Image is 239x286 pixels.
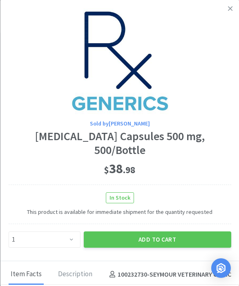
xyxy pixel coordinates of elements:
button: Add to Cart [83,231,231,248]
div: Sold by [PERSON_NAME] [8,119,231,128]
img: b7b894c33b354caaaeca7a2d962ed0c6_605691.jpeg [67,8,173,114]
div: Open Intercom Messenger [211,258,231,278]
span: $ [104,164,109,176]
span: In Stock [106,193,133,203]
h4: 100232730 - SEYMOUR VETERINARY CLINIC [106,269,231,280]
span: 38 [104,161,135,177]
div: Item Facts [8,264,43,285]
div: Description [56,264,94,285]
div: [MEDICAL_DATA] Capsules 500 mg, 500/Bottle [8,130,231,157]
span: This product is available for immediate shipment for the quantity requested [8,203,231,216]
span: . 98 [123,164,135,176]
